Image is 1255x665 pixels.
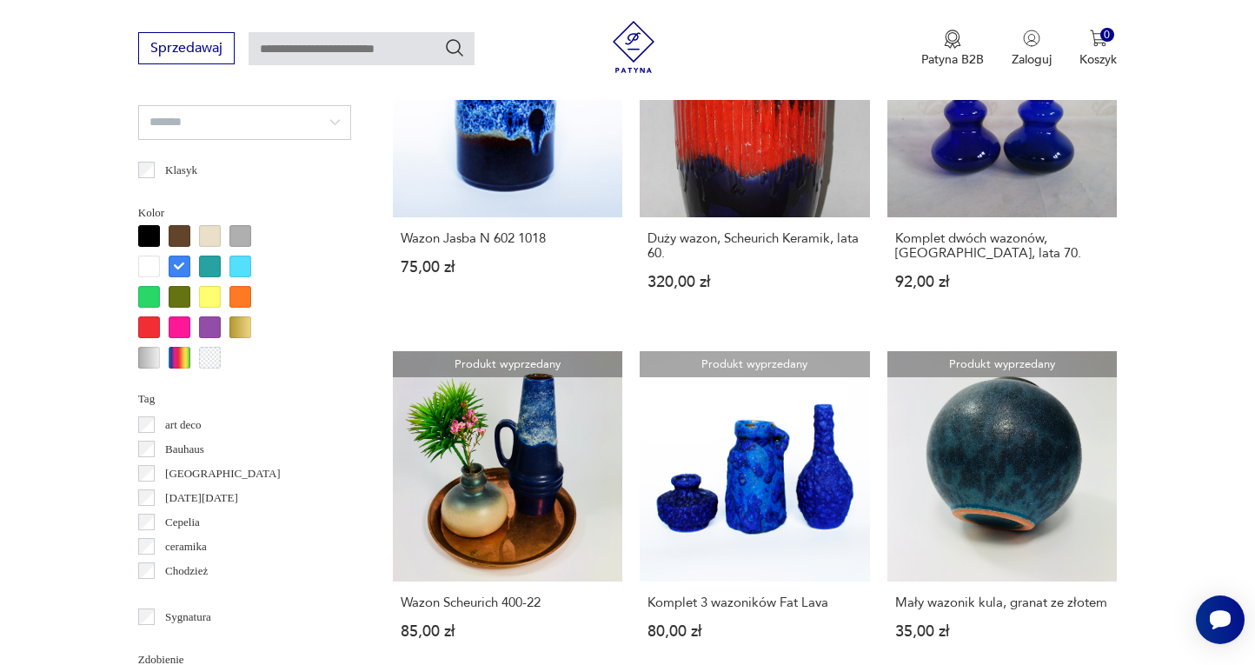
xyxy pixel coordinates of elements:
[138,43,235,56] a: Sprzedawaj
[1196,595,1245,644] iframe: Smartsupp widget button
[138,389,351,409] p: Tag
[165,562,208,581] p: Chodzież
[165,608,211,627] p: Sygnatura
[165,161,197,180] p: Klasyk
[165,513,200,532] p: Cepelia
[401,231,614,246] h3: Wazon Jasba N 602 1018
[165,416,202,435] p: art deco
[401,595,614,610] h3: Wazon Scheurich 400-22
[647,231,861,261] h3: Duży wazon, Scheurich Keramik, lata 60.
[921,30,984,68] a: Ikona medaluPatyna B2B
[1079,51,1117,68] p: Koszyk
[944,30,961,49] img: Ikona medalu
[895,231,1109,261] h3: Komplet dwóch wazonów, [GEOGRAPHIC_DATA], lata 70.
[1079,30,1117,68] button: 0Koszyk
[444,37,465,58] button: Szukaj
[165,586,207,605] p: Ćmielów
[401,624,614,639] p: 85,00 zł
[165,489,238,508] p: [DATE][DATE]
[1100,28,1115,43] div: 0
[1012,30,1052,68] button: Zaloguj
[647,275,861,289] p: 320,00 zł
[1012,51,1052,68] p: Zaloguj
[1090,30,1107,47] img: Ikona koszyka
[647,624,861,639] p: 80,00 zł
[165,537,207,556] p: ceramika
[138,32,235,64] button: Sprzedawaj
[895,595,1109,610] h3: Mały wazonik kula, granat ze złotem
[165,464,281,483] p: [GEOGRAPHIC_DATA]
[165,440,204,459] p: Bauhaus
[608,21,660,73] img: Patyna - sklep z meblami i dekoracjami vintage
[921,30,984,68] button: Patyna B2B
[647,595,861,610] h3: Komplet 3 wazoników Fat Lava
[401,260,614,275] p: 75,00 zł
[1023,30,1040,47] img: Ikonka użytkownika
[895,624,1109,639] p: 35,00 zł
[921,51,984,68] p: Patyna B2B
[138,203,351,223] p: Kolor
[895,275,1109,289] p: 92,00 zł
